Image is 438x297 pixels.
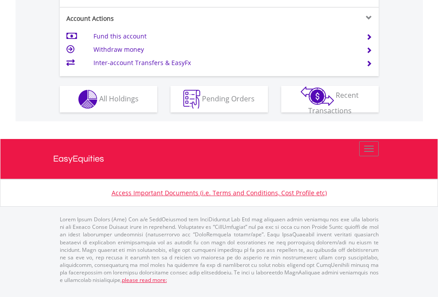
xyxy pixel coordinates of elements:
[122,276,167,284] a: please read more:
[93,56,355,69] td: Inter-account Transfers & EasyFx
[60,216,379,284] p: Lorem Ipsum Dolors (Ame) Con a/e SeddOeiusmod tem InciDiduntut Lab Etd mag aliquaen admin veniamq...
[301,86,334,106] img: transactions-zar-wht.png
[202,93,255,103] span: Pending Orders
[171,86,268,112] button: Pending Orders
[78,90,97,109] img: holdings-wht.png
[93,30,355,43] td: Fund this account
[60,14,219,23] div: Account Actions
[281,86,379,112] button: Recent Transactions
[112,189,327,197] a: Access Important Documents (i.e. Terms and Conditions, Cost Profile etc)
[60,86,157,112] button: All Holdings
[53,139,385,179] a: EasyEquities
[93,43,355,56] td: Withdraw money
[183,90,200,109] img: pending_instructions-wht.png
[99,93,139,103] span: All Holdings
